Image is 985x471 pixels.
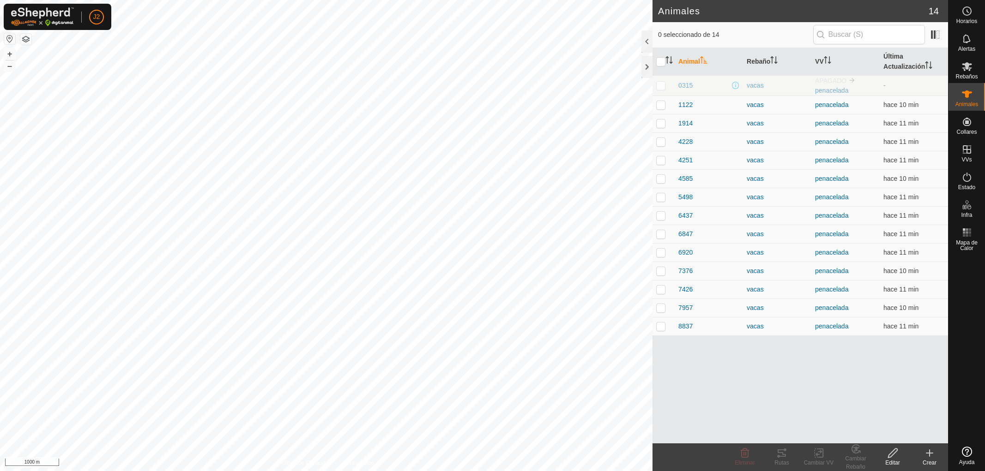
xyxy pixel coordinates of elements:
p-sorticon: Activar para ordenar [770,58,778,65]
a: Contáctenos [343,459,374,467]
th: Rebaño [743,48,811,76]
span: 7957 [678,303,693,313]
span: Estado [958,185,975,190]
span: 28 sept 2025, 15:32 [883,286,919,293]
p-sorticon: Activar para ordenar [700,58,707,65]
a: penacelada [815,230,848,238]
span: 7376 [678,266,693,276]
button: Restablecer Mapa [4,33,15,44]
span: 1914 [678,119,693,128]
span: 28 sept 2025, 15:32 [883,138,919,145]
a: penacelada [815,156,848,164]
span: 28 sept 2025, 15:33 [883,267,919,274]
span: Rebaños [955,74,978,79]
div: Cambiar VV [800,459,837,467]
span: 0315 [678,81,693,90]
div: vacas [747,119,808,128]
th: Última Actualización [880,48,948,76]
a: penacelada [815,212,848,219]
span: 8837 [678,322,693,331]
span: 28 sept 2025, 15:32 [883,230,919,238]
a: Política de Privacidad [278,459,332,467]
img: Logo Gallagher [11,7,74,26]
a: penacelada [815,267,848,274]
span: 6847 [678,229,693,239]
a: Ayuda [949,443,985,469]
div: Cambiar Rebaño [837,454,874,471]
span: Alertas [958,46,975,52]
h2: Animales [658,6,929,17]
div: vacas [747,192,808,202]
div: Editar [874,459,911,467]
a: penacelada [815,175,848,182]
a: penacelada [815,249,848,256]
span: APAGADO [815,77,846,84]
span: 28 sept 2025, 15:32 [883,249,919,256]
div: Rutas [763,459,800,467]
a: penacelada [815,119,848,127]
span: 14 [929,4,939,18]
span: Mapa de Calor [951,240,983,251]
span: 28 sept 2025, 15:32 [883,119,919,127]
span: - [883,82,886,89]
span: 28 sept 2025, 15:32 [883,322,919,330]
span: 28 sept 2025, 15:32 [883,156,919,164]
div: vacas [747,322,808,331]
p-sorticon: Activar para ordenar [925,63,932,70]
a: penacelada [815,101,848,108]
span: 28 sept 2025, 15:33 [883,175,919,182]
div: vacas [747,174,808,184]
span: Infra [961,212,972,218]
span: 5498 [678,192,693,202]
div: Crear [911,459,948,467]
div: vacas [747,303,808,313]
span: J2 [93,12,100,22]
span: 0 seleccionado de 14 [658,30,813,40]
button: – [4,60,15,72]
th: Animal [675,48,743,76]
span: Ayuda [959,459,975,465]
span: Horarios [956,18,977,24]
div: vacas [747,229,808,239]
span: 7426 [678,285,693,294]
div: vacas [747,100,808,110]
a: penacelada [815,87,848,94]
p-sorticon: Activar para ordenar [824,58,831,65]
div: vacas [747,266,808,276]
span: Eliminar [735,459,755,466]
a: penacelada [815,304,848,311]
a: penacelada [815,193,848,201]
div: vacas [747,285,808,294]
span: 6437 [678,211,693,221]
span: 6920 [678,248,693,257]
p-sorticon: Activar para ordenar [665,58,673,65]
input: Buscar (S) [813,25,925,44]
a: penacelada [815,286,848,293]
span: 4585 [678,174,693,184]
span: 28 sept 2025, 15:32 [883,193,919,201]
span: 1122 [678,100,693,110]
div: vacas [747,137,808,147]
span: Collares [956,129,977,135]
span: 4228 [678,137,693,147]
div: vacas [747,155,808,165]
div: vacas [747,211,808,221]
img: hasta [848,77,856,84]
div: vacas [747,248,808,257]
button: + [4,48,15,60]
span: Animales [955,101,978,107]
span: 28 sept 2025, 15:33 [883,304,919,311]
a: penacelada [815,322,848,330]
th: VV [811,48,880,76]
a: penacelada [815,138,848,145]
button: Capas del Mapa [20,34,31,45]
span: 28 sept 2025, 15:33 [883,101,919,108]
span: VVs [961,157,972,162]
span: 4251 [678,155,693,165]
span: 28 sept 2025, 15:32 [883,212,919,219]
div: vacas [747,81,808,90]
